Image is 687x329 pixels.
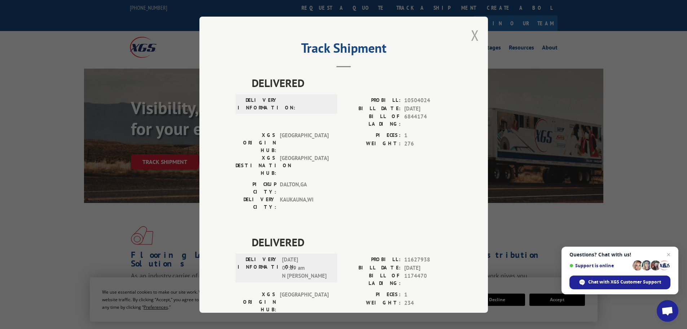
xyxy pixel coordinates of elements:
span: 1 [404,291,452,299]
div: Chat with XGS Customer Support [569,276,670,289]
label: PROBILL: [344,256,401,264]
h2: Track Shipment [235,43,452,57]
button: Close modal [471,26,479,45]
span: DALTON , GA [280,181,329,196]
label: XGS ORIGIN HUB: [235,131,276,154]
span: [DATE] [404,264,452,272]
span: 10504024 [404,96,452,105]
span: Close chat [664,250,673,259]
span: Support is online [569,263,630,268]
span: Questions? Chat with us! [569,252,670,257]
span: [DATE] 07:29 am N [PERSON_NAME] [282,256,331,280]
span: [GEOGRAPHIC_DATA] [280,154,329,177]
label: PROBILL: [344,96,401,105]
label: DELIVERY CITY: [235,196,276,211]
div: Open chat [657,300,678,322]
label: WEIGHT: [344,299,401,307]
label: BILL OF LADING: [344,272,401,287]
span: DELIVERED [252,75,452,91]
span: [GEOGRAPHIC_DATA] [280,131,329,154]
span: DELIVERED [252,234,452,250]
span: 1174470 [404,272,452,287]
span: 1 [404,131,452,140]
span: [DATE] [404,104,452,113]
span: Chat with XGS Customer Support [588,279,661,285]
span: 276 [404,139,452,148]
label: PICKUP CITY: [235,181,276,196]
span: KAUKAUNA , WI [280,196,329,211]
label: BILL OF LADING: [344,113,401,128]
label: XGS DESTINATION HUB: [235,154,276,177]
label: DELIVERY INFORMATION: [238,96,278,112]
label: XGS ORIGIN HUB: [235,291,276,313]
label: BILL DATE: [344,104,401,113]
label: DELIVERY INFORMATION: [238,256,278,280]
label: PIECES: [344,291,401,299]
span: 11627938 [404,256,452,264]
label: WEIGHT: [344,139,401,148]
label: BILL DATE: [344,264,401,272]
span: 6844174 [404,113,452,128]
span: 234 [404,299,452,307]
span: [GEOGRAPHIC_DATA] [280,291,329,313]
label: PIECES: [344,131,401,140]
